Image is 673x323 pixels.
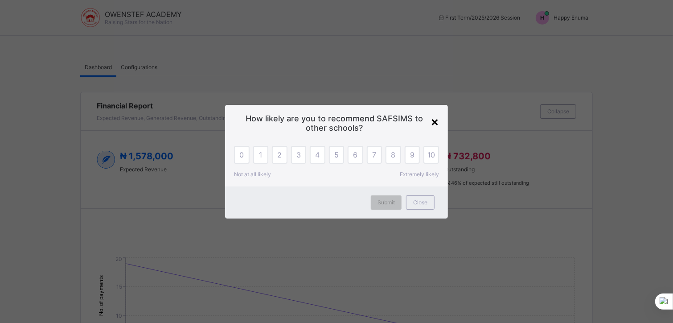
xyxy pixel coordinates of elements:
span: How likely are you to recommend SAFSIMS to other schools? [238,114,435,133]
div: × [431,114,439,129]
span: 9 [410,150,414,159]
span: 10 [427,150,435,159]
span: 4 [315,150,320,159]
span: Close [413,199,427,206]
div: 0 [234,146,250,164]
span: 1 [259,150,262,159]
span: 5 [334,150,339,159]
span: 8 [391,150,396,159]
span: 2 [277,150,282,159]
span: Extremely likely [400,171,439,178]
span: Not at all likely [234,171,271,178]
span: Submit [378,199,395,206]
span: 3 [296,150,301,159]
span: 6 [353,150,358,159]
span: 7 [373,150,377,159]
